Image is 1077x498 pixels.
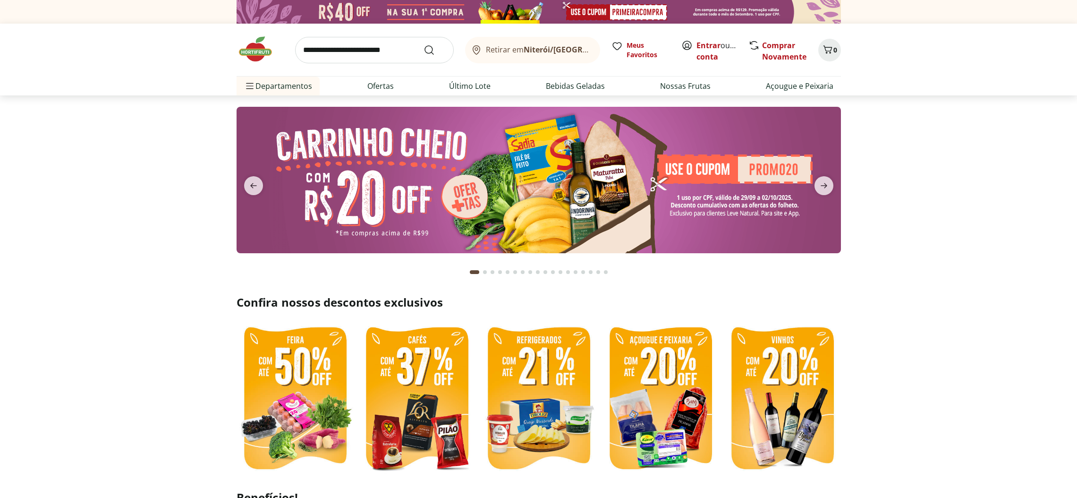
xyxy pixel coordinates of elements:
[542,261,549,283] button: Go to page 10 from fs-carousel
[696,40,721,51] a: Entrar
[564,261,572,283] button: Go to page 13 from fs-carousel
[766,80,833,92] a: Açougue e Peixaria
[724,321,841,478] img: vinhos
[468,261,481,283] button: Current page from fs-carousel
[534,261,542,283] button: Go to page 9 from fs-carousel
[519,261,526,283] button: Go to page 7 from fs-carousel
[237,35,284,63] img: Hortifruti
[486,45,590,54] span: Retirar em
[696,40,738,62] span: ou
[367,80,394,92] a: Ofertas
[496,261,504,283] button: Go to page 4 from fs-carousel
[557,261,564,283] button: Go to page 12 from fs-carousel
[696,40,748,62] a: Criar conta
[481,261,489,283] button: Go to page 2 from fs-carousel
[833,45,837,54] span: 0
[807,176,841,195] button: next
[489,261,496,283] button: Go to page 3 from fs-carousel
[424,44,446,56] button: Submit Search
[627,41,670,60] span: Meus Favoritos
[611,41,670,60] a: Meus Favoritos
[594,261,602,283] button: Go to page 17 from fs-carousel
[587,261,594,283] button: Go to page 16 from fs-carousel
[237,176,271,195] button: previous
[526,261,534,283] button: Go to page 8 from fs-carousel
[660,80,711,92] a: Nossas Frutas
[465,37,600,63] button: Retirar emNiterói/[GEOGRAPHIC_DATA]
[572,261,579,283] button: Go to page 14 from fs-carousel
[602,261,610,283] button: Go to page 18 from fs-carousel
[237,295,841,310] h2: Confira nossos descontos exclusivos
[480,321,597,478] img: refrigerados
[449,80,491,92] a: Último Lote
[524,44,631,55] b: Niterói/[GEOGRAPHIC_DATA]
[762,40,806,62] a: Comprar Novamente
[237,321,354,478] img: feira
[818,39,841,61] button: Carrinho
[546,80,605,92] a: Bebidas Geladas
[549,261,557,283] button: Go to page 11 from fs-carousel
[579,261,587,283] button: Go to page 15 from fs-carousel
[358,321,475,478] img: café
[602,321,719,478] img: resfriados
[244,75,255,97] button: Menu
[504,261,511,283] button: Go to page 5 from fs-carousel
[237,107,841,253] img: cupom
[295,37,454,63] input: search
[511,261,519,283] button: Go to page 6 from fs-carousel
[244,75,312,97] span: Departamentos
